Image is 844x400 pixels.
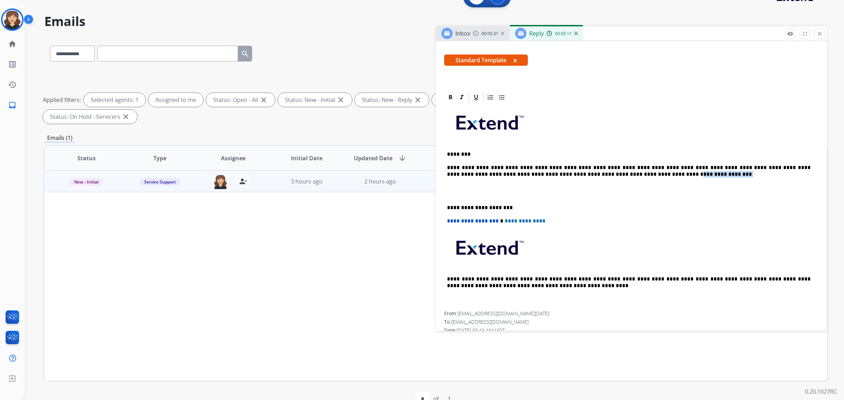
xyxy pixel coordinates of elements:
[221,154,245,162] span: Assignee
[444,327,819,334] div: Date:
[8,80,17,89] mat-icon: history
[497,92,507,103] div: Bullet List
[44,14,827,28] h2: Emails
[817,31,823,37] mat-icon: close
[239,177,247,186] mat-icon: person_remove
[260,96,268,104] mat-icon: close
[444,310,819,317] div: From:
[140,178,180,186] span: Service Support
[445,92,456,103] div: Bold
[8,101,17,109] mat-icon: inbox
[485,92,496,103] div: Ordered List
[456,92,467,103] div: Italic
[455,30,470,37] span: Inbox
[70,178,103,186] span: New - Initial
[802,31,808,37] mat-icon: fullscreen
[458,310,549,317] span: [EMAIL_ADDRESS][DOMAIN_NAME][DATE]
[77,154,96,162] span: Status
[291,154,322,162] span: Initial Date
[456,327,505,334] span: [DATE] 09:43 AM MDT
[153,154,166,162] span: Type
[805,387,837,396] p: 0.20.1027RC
[337,96,345,104] mat-icon: close
[513,56,517,64] button: x
[43,96,81,104] p: Applied filters:
[787,31,793,37] mat-icon: remove_red_eye
[291,178,322,185] span: 3 hours ago
[354,154,392,162] span: Updated Date
[471,92,481,103] div: Underline
[43,110,137,124] div: Status: On Hold - Servicers
[8,40,17,48] mat-icon: home
[555,31,572,37] span: 00:05:11
[84,93,146,107] div: Selected agents: 1
[444,318,819,325] div: To:
[444,54,528,66] span: Standard Template
[278,93,352,107] div: Status: New - Initial
[481,31,498,37] span: 00:05:31
[451,318,529,325] span: [EMAIL_ADDRESS][DOMAIN_NAME]
[2,10,22,30] img: avatar
[364,178,396,185] span: 2 hours ago
[414,96,422,104] mat-icon: close
[432,93,523,107] div: Status: On-hold – Internal
[44,134,75,142] p: Emails (1)
[122,112,130,121] mat-icon: close
[206,93,275,107] div: Status: Open - All
[148,93,203,107] div: Assigned to me
[398,154,407,162] mat-icon: arrow_downward
[241,50,249,58] mat-icon: search
[529,30,544,37] span: Reply
[355,93,429,107] div: Status: New - Reply
[8,60,17,69] mat-icon: list_alt
[213,174,228,189] img: agent-avatar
